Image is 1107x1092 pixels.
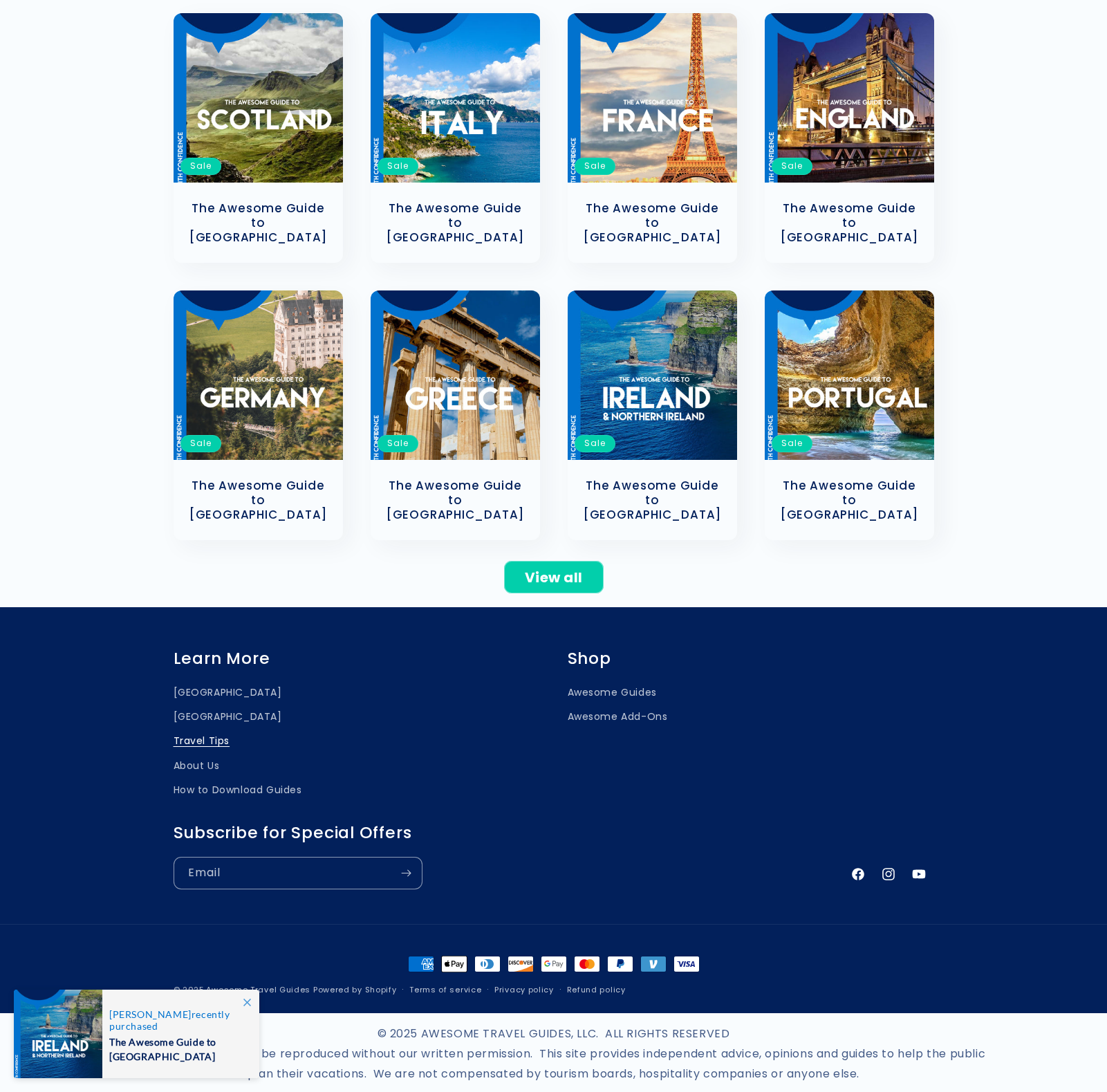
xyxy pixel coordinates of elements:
[174,984,311,995] small: © 2025,
[391,857,422,889] button: Subscribe
[779,479,920,521] a: The Awesome Guide to [GEOGRAPHIC_DATA]
[568,705,668,729] a: Awesome Add-Ons
[174,823,836,843] h2: Subscribe for Special Offers
[109,1008,245,1032] span: recently purchased
[174,684,282,705] a: [GEOGRAPHIC_DATA]
[568,684,657,705] a: Awesome Guides
[779,201,920,244] a: The Awesome Guide to [GEOGRAPHIC_DATA]
[567,983,626,997] a: Refund policy
[582,201,723,244] a: The Awesome Guide to [GEOGRAPHIC_DATA]
[109,1008,192,1020] span: [PERSON_NAME]
[174,13,934,541] ul: Slider
[409,983,481,997] a: Terms of service
[174,705,282,729] a: [GEOGRAPHIC_DATA]
[313,984,397,995] a: Powered by Shopify
[187,479,329,521] a: The Awesome Guide to [GEOGRAPHIC_DATA]
[187,201,329,244] a: The Awesome Guide to [GEOGRAPHIC_DATA]
[384,479,526,521] a: The Awesome Guide to [GEOGRAPHIC_DATA]
[568,649,934,669] h2: Shop
[504,561,604,593] a: View all products in the Awesome Guides collection
[174,729,230,753] a: Travel Tips
[174,754,220,778] a: About Us
[494,983,554,997] a: Privacy policy
[174,778,302,802] a: How to Download Guides
[174,649,540,669] h2: Learn More
[206,984,310,995] a: Awesome Travel Guides
[109,1032,245,1064] span: The Awesome Guide to [GEOGRAPHIC_DATA]
[384,201,526,244] a: The Awesome Guide to [GEOGRAPHIC_DATA]
[582,479,723,521] a: The Awesome Guide to [GEOGRAPHIC_DATA]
